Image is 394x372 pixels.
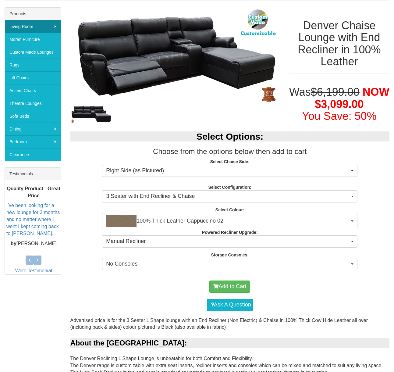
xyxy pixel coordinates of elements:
div: Testimonials [5,168,61,180]
h1: Was [289,86,389,122]
strong: Powered Recliner Upgrade: [202,230,258,235]
a: Ask A Question [207,299,253,311]
button: Add to Cart [209,281,250,293]
div: About the [GEOGRAPHIC_DATA]: [70,338,390,348]
button: Manual Recliner [102,235,357,248]
h3: Choose from the options below then add to cart [70,148,390,156]
span: 3 Seater with End Recliner & Chaise [106,192,350,200]
span: No Consoles [106,260,350,268]
strong: Select Configuration: [208,185,251,190]
b: Quality Product - Great Price [7,186,60,198]
a: Bedroom [5,135,61,148]
b: Select Options: [196,131,263,141]
h1: Denver Chaise Lounge with End Recliner in 100% Leather [289,20,389,68]
a: Living Room [5,20,61,33]
span: 100% Thick Leather Cappuccino 02 [106,215,350,227]
strong: Select Chaise Side: [210,159,250,164]
span: Right Side (as Pictured) [106,167,350,175]
a: Custom Made Lounges [5,46,61,59]
a: Dining [5,123,61,135]
font: You Save: 50% [302,110,377,122]
button: No Consoles [102,258,357,270]
a: Theatre Lounges [5,97,61,110]
strong: Storage Consoles: [211,252,249,257]
button: 3 Seater with End Recliner & Chaise [102,190,357,202]
a: I’ve been looking for a new lounge for 3 months and no matter where I went I kept coming back to ... [6,203,60,236]
strong: Select Colour: [215,207,244,212]
img: 100% Thick Leather Cappuccino 02 [106,215,137,227]
a: Accent Chairs [5,84,61,97]
button: Right Side (as Pictured) [102,165,357,177]
a: Write Testimonial [15,268,52,273]
a: Moran Furniture [5,33,61,46]
a: Rugs [5,59,61,71]
b: by [11,241,16,246]
span: NOW $3,099.00 [315,86,389,110]
a: Lift Chairs [5,71,61,84]
a: Clearance [5,148,61,161]
button: 100% Thick Leather Cappuccino 02100% Thick Leather Cappuccino 02 [102,213,357,229]
p: [PERSON_NAME] [6,240,61,247]
div: Products [5,8,61,20]
del: $6,199.00 [311,86,360,98]
span: Manual Recliner [106,238,350,245]
a: Sofa Beds [5,110,61,123]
